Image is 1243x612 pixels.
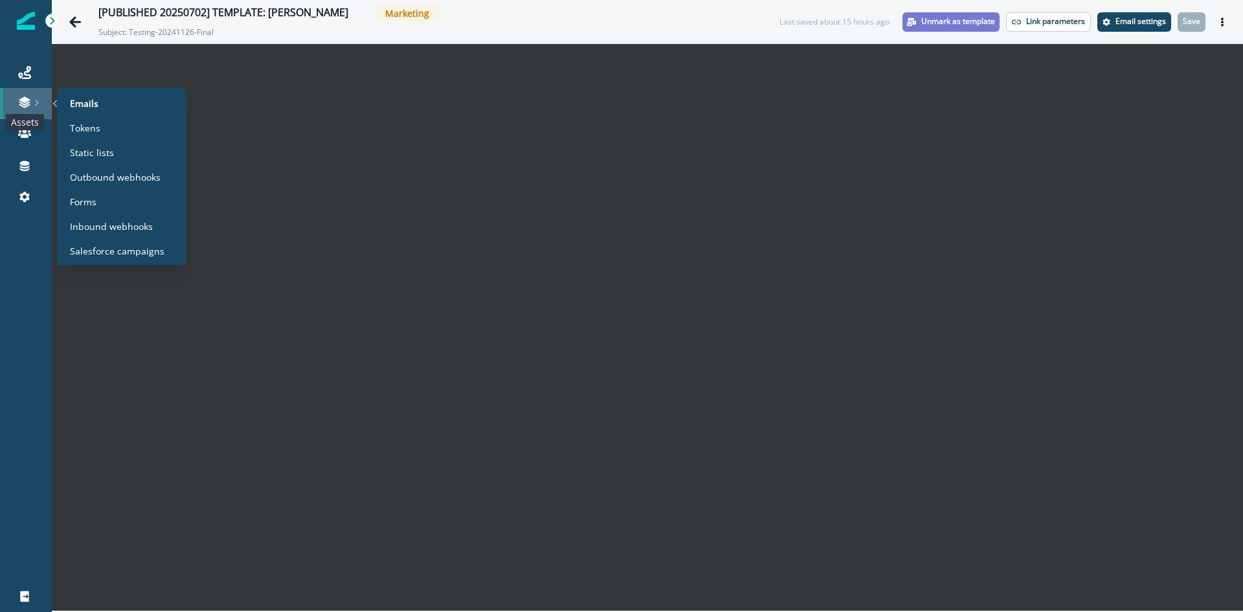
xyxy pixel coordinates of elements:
[98,21,228,38] p: Subject: Testing-20241126-Final
[1115,17,1166,26] p: Email settings
[62,192,181,211] a: Forms
[62,93,181,113] a: Emails
[62,118,181,137] a: Tokens
[375,5,440,21] span: Marketing
[70,145,114,159] p: Static lists
[98,6,348,21] div: [PUBLISHED 20250702] TEMPLATE: [PERSON_NAME]
[1026,17,1085,26] p: Link parameters
[1178,12,1205,32] button: Save
[62,142,181,162] a: Static lists
[779,16,890,28] div: Last saved about 15 hours ago
[70,219,153,232] p: Inbound webhooks
[1097,12,1171,32] button: Settings
[70,244,164,257] p: Salesforce campaigns
[17,12,35,30] img: Inflection
[62,9,88,35] button: Go back
[70,194,96,208] p: Forms
[921,17,995,26] p: Unmark as template
[62,216,181,236] a: Inbound webhooks
[1006,12,1091,32] button: Link parameters
[902,12,1000,32] button: Unmark as template
[62,167,181,187] a: Outbound webhooks
[70,170,161,183] p: Outbound webhooks
[62,241,181,260] a: Salesforce campaigns
[1212,12,1233,32] button: Actions
[70,120,100,134] p: Tokens
[70,96,98,109] p: Emails
[1183,17,1200,26] p: Save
